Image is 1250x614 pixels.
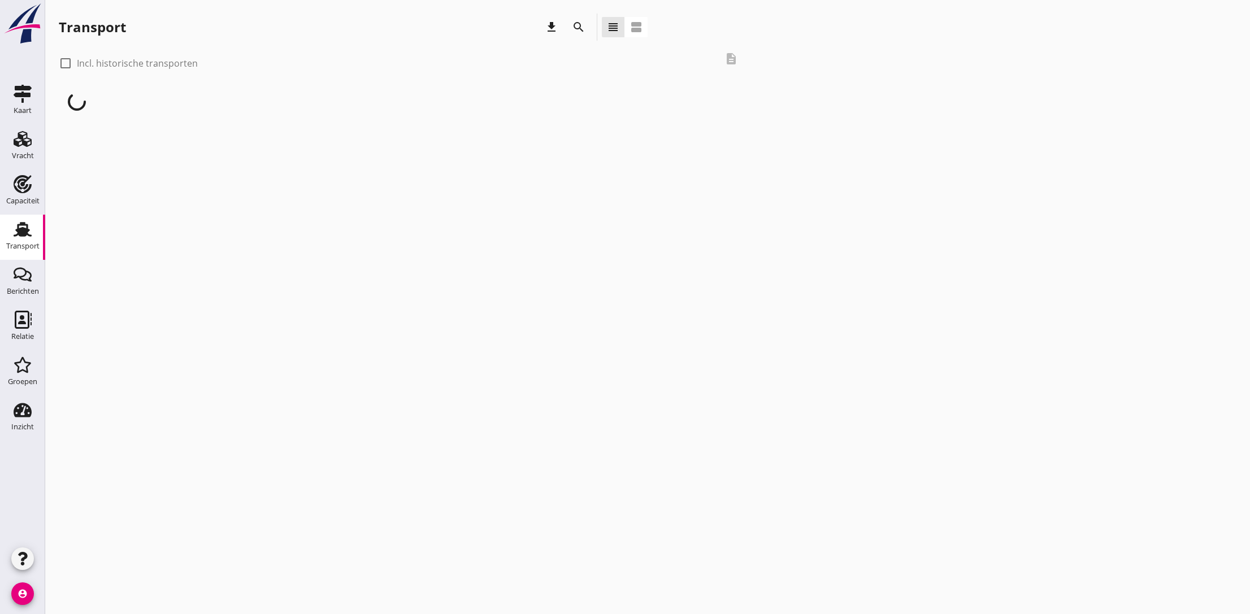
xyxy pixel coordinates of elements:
[6,242,40,250] div: Transport
[12,152,34,159] div: Vracht
[545,20,558,34] i: download
[6,197,40,204] div: Capaciteit
[2,3,43,45] img: logo-small.a267ee39.svg
[7,288,39,295] div: Berichten
[630,20,643,34] i: view_agenda
[77,58,198,69] label: Incl. historische transporten
[8,378,37,385] div: Groepen
[572,20,585,34] i: search
[14,107,32,114] div: Kaart
[11,333,34,340] div: Relatie
[11,423,34,430] div: Inzicht
[606,20,620,34] i: view_headline
[59,18,126,36] div: Transport
[11,582,34,605] i: account_circle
